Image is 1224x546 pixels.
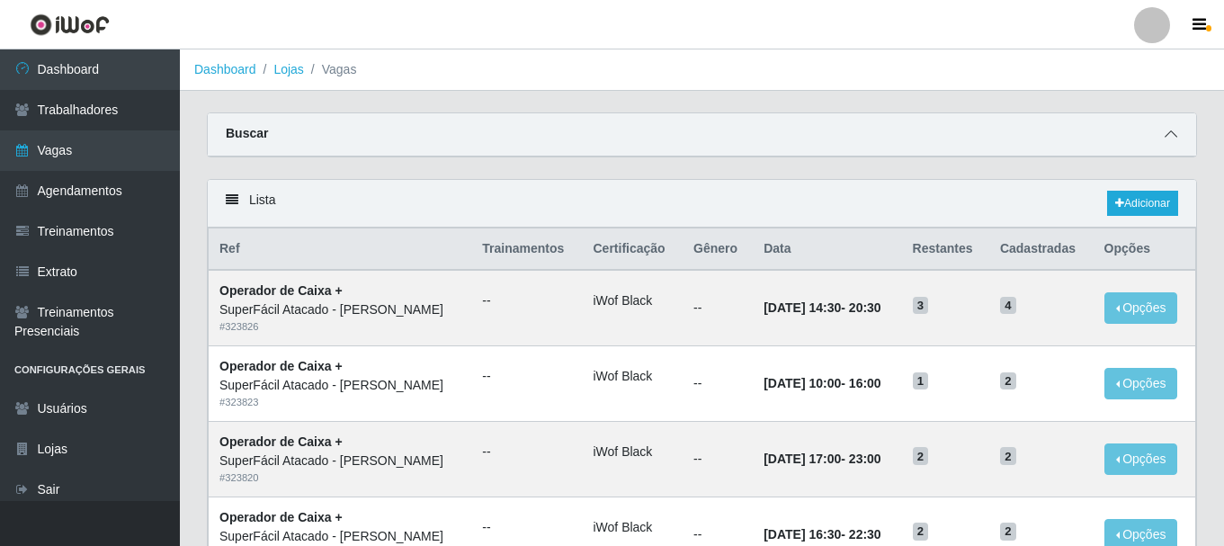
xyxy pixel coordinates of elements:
[1000,297,1016,315] span: 4
[219,300,460,319] div: SuperFácil Atacado - [PERSON_NAME]
[594,291,673,310] li: iWof Black
[482,518,571,537] ul: --
[764,376,841,390] time: [DATE] 10:00
[219,359,343,373] strong: Operador de Caixa +
[1000,447,1016,465] span: 2
[1000,372,1016,390] span: 2
[219,376,460,395] div: SuperFácil Atacado - [PERSON_NAME]
[180,49,1224,91] nav: breadcrumb
[764,376,880,390] strong: -
[594,443,673,461] li: iWof Black
[1107,191,1178,216] a: Adicionar
[219,434,343,449] strong: Operador de Caixa +
[1104,368,1178,399] button: Opções
[594,518,673,537] li: iWof Black
[219,527,460,546] div: SuperFácil Atacado - [PERSON_NAME]
[764,527,880,542] strong: -
[683,346,753,422] td: --
[1104,292,1178,324] button: Opções
[209,228,472,271] th: Ref
[913,447,929,465] span: 2
[913,372,929,390] span: 1
[753,228,901,271] th: Data
[30,13,110,36] img: CoreUI Logo
[482,367,571,386] ul: --
[304,60,357,79] li: Vagas
[583,228,683,271] th: Certificação
[273,62,303,76] a: Lojas
[989,228,1094,271] th: Cadastradas
[683,421,753,497] td: --
[1104,443,1178,475] button: Opções
[764,452,841,466] time: [DATE] 17:00
[482,443,571,461] ul: --
[849,452,881,466] time: 23:00
[219,283,343,298] strong: Operador de Caixa +
[764,527,841,542] time: [DATE] 16:30
[219,319,460,335] div: # 323826
[482,291,571,310] ul: --
[683,270,753,345] td: --
[764,452,880,466] strong: -
[219,470,460,486] div: # 323820
[849,300,881,315] time: 20:30
[902,228,989,271] th: Restantes
[764,300,880,315] strong: -
[683,228,753,271] th: Gênero
[764,300,841,315] time: [DATE] 14:30
[208,180,1196,228] div: Lista
[1094,228,1196,271] th: Opções
[913,297,929,315] span: 3
[913,523,929,541] span: 2
[1000,523,1016,541] span: 2
[849,527,881,542] time: 22:30
[594,367,673,386] li: iWof Black
[219,452,460,470] div: SuperFácil Atacado - [PERSON_NAME]
[226,126,268,140] strong: Buscar
[471,228,582,271] th: Trainamentos
[219,510,343,524] strong: Operador de Caixa +
[219,395,460,410] div: # 323823
[849,376,881,390] time: 16:00
[194,62,256,76] a: Dashboard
